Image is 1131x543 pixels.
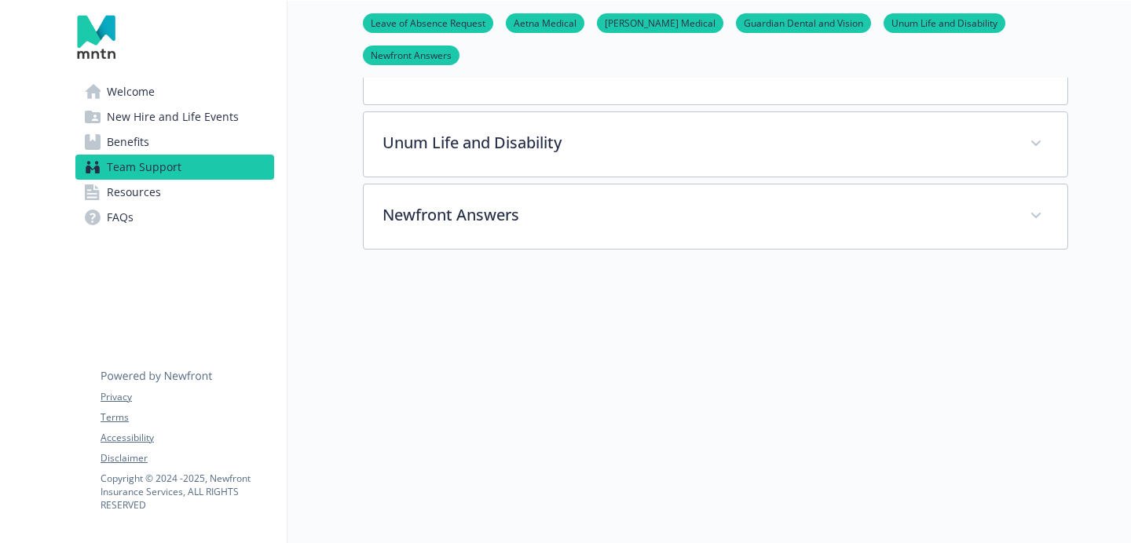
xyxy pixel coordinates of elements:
a: Terms [101,410,273,425]
span: Benefits [107,129,149,155]
a: Resources [75,180,274,205]
span: FAQs [107,205,134,230]
a: FAQs [75,205,274,230]
a: Aetna Medical [506,15,584,30]
div: Newfront Answers [364,184,1067,249]
a: Leave of Absence Request [363,15,493,30]
a: New Hire and Life Events [75,104,274,129]
span: Team Support [107,155,181,180]
span: Resources [107,180,161,205]
a: Privacy [101,390,273,404]
a: Accessibility [101,431,273,445]
span: Welcome [107,79,155,104]
a: Newfront Answers [363,47,459,62]
a: Welcome [75,79,274,104]
a: Unum Life and Disability [884,15,1005,30]
p: Unum Life and Disability [382,131,1011,155]
a: [PERSON_NAME] Medical [597,15,723,30]
a: Guardian Dental and Vision [736,15,871,30]
p: Copyright © 2024 - 2025 , Newfront Insurance Services, ALL RIGHTS RESERVED [101,472,273,512]
span: New Hire and Life Events [107,104,239,129]
div: Unum Life and Disability [364,112,1067,177]
a: Disclaimer [101,451,273,465]
a: Team Support [75,155,274,180]
p: Newfront Answers [382,203,1011,227]
a: Benefits [75,129,274,155]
